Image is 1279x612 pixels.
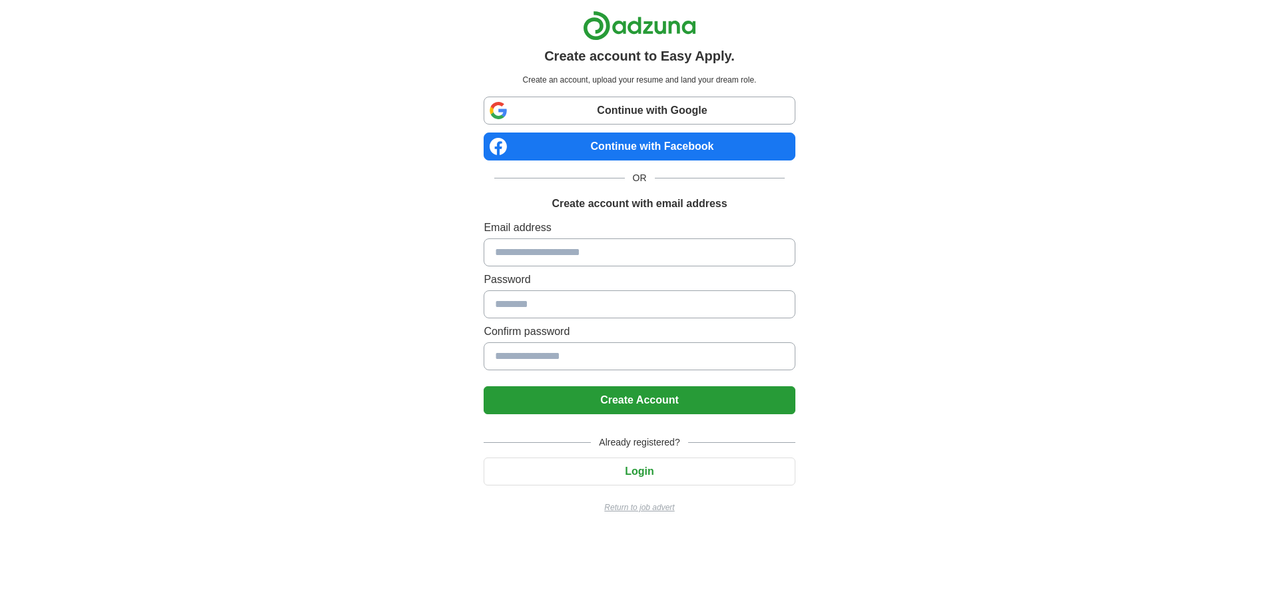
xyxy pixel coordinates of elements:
h1: Create account to Easy Apply. [544,46,735,66]
a: Continue with Google [484,97,795,125]
img: Adzuna logo [583,11,696,41]
label: Password [484,272,795,288]
a: Login [484,465,795,477]
button: Create Account [484,386,795,414]
label: Email address [484,220,795,236]
h1: Create account with email address [552,196,727,212]
a: Continue with Facebook [484,133,795,160]
a: Return to job advert [484,501,795,513]
button: Login [484,458,795,485]
span: OR [625,171,655,185]
label: Confirm password [484,324,795,340]
p: Create an account, upload your resume and land your dream role. [486,74,792,86]
span: Already registered? [591,436,687,450]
